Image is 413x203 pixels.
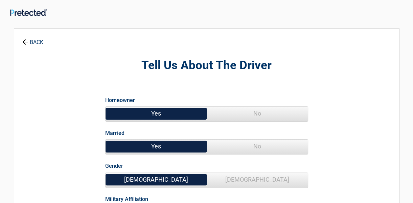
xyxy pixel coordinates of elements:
[105,128,124,138] label: Married
[106,173,207,186] span: [DEMOGRAPHIC_DATA]
[21,33,45,45] a: BACK
[207,173,308,186] span: [DEMOGRAPHIC_DATA]
[106,107,207,120] span: Yes
[207,107,308,120] span: No
[105,96,135,105] label: Homeowner
[207,140,308,153] span: No
[106,140,207,153] span: Yes
[105,161,123,170] label: Gender
[10,9,47,16] img: Main Logo
[51,58,362,74] h2: Tell Us About The Driver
